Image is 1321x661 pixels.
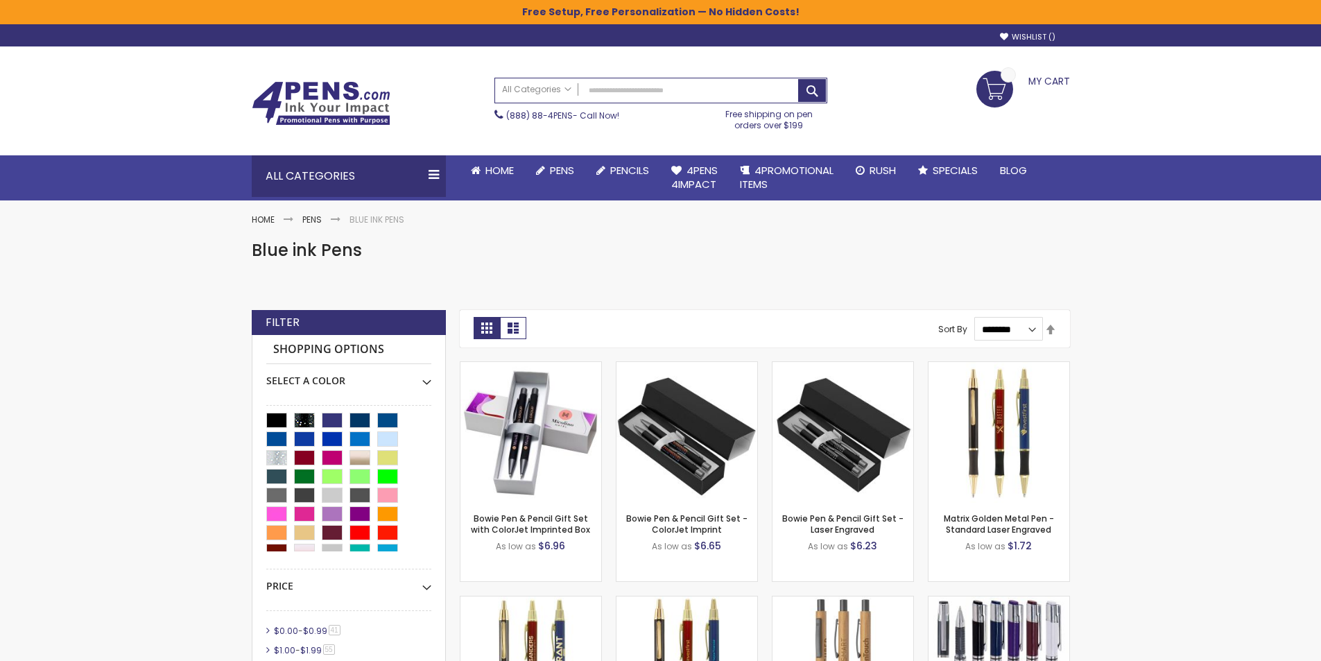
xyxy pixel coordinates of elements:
a: Pens [302,214,322,225]
a: Bowie Pen & Pencil Gift Set with ColorJet Imprinted Box [471,513,590,535]
span: $1.00 [274,644,295,656]
span: As low as [808,540,848,552]
img: Bowie Pen & Pencil Gift Set - Laser Engraved [772,362,913,503]
span: As low as [496,540,536,552]
span: $6.23 [850,539,877,553]
a: Pencils [585,155,660,186]
span: $6.96 [538,539,565,553]
a: Matrix Golden Metal Pen - Standard Laser Engraved [944,513,1054,535]
a: 4Pens4impact [660,155,729,200]
img: Matrix Golden Metal Pen - Standard Laser Engraved [929,362,1069,503]
span: Rush [870,163,896,178]
a: Bowie Pen & Pencil Gift Set - Laser Engraved [772,361,913,373]
span: All Categories [502,84,571,95]
a: Home [460,155,525,186]
strong: Filter [266,315,300,330]
a: Wishlist [1000,32,1055,42]
a: Bowie Pen & Pencil Gift Set with ColorJet Imprinted Box [460,361,601,373]
a: Blog [989,155,1038,186]
span: Home [485,163,514,178]
strong: Shopping Options [266,335,431,365]
span: $0.00 [274,625,298,637]
a: $0.00-$0.9941 [270,625,345,637]
strong: Blue ink Pens [349,214,404,225]
a: Home [252,214,275,225]
img: Bowie Pen & Pencil Gift Set - ColorJet Imprint [616,362,757,503]
div: Select A Color [266,364,431,388]
h1: Blue ink Pens [252,239,1070,261]
label: Sort By [938,323,967,335]
a: Matrix Golden Metal Pen - LaserMax Imprint [460,596,601,608]
span: - Call Now! [506,110,619,121]
a: Matrix Golden Metal Pen - Standard Laser Engraved [929,361,1069,373]
a: Pens [525,155,585,186]
a: $1.00-$1.9955 [270,644,340,656]
span: 55 [323,644,335,655]
img: 4Pens Custom Pens and Promotional Products [252,81,390,126]
div: Free shipping on pen orders over $199 [711,103,827,131]
span: Blog [1000,163,1027,178]
a: Specials [907,155,989,186]
span: $1.99 [300,644,322,656]
span: Pencils [610,163,649,178]
strong: Grid [474,317,500,339]
a: Rush [845,155,907,186]
div: All Categories [252,155,446,197]
a: Matrix Golden Metal Pen - ColorJet Imprint [616,596,757,608]
a: Bowie Pen & Pencil Gift Set - ColorJet Imprint [616,361,757,373]
span: Specials [933,163,978,178]
div: Price [266,569,431,593]
a: All Categories [495,78,578,101]
a: 4PROMOTIONALITEMS [729,155,845,200]
span: 4Pens 4impact [671,163,718,191]
span: As low as [965,540,1005,552]
a: Personalized Bambowie Bamboo Pen [772,596,913,608]
img: Bowie Pen & Pencil Gift Set with ColorJet Imprinted Box [460,362,601,503]
span: $6.65 [694,539,721,553]
a: (888) 88-4PENS [506,110,573,121]
span: $0.99 [303,625,327,637]
a: Laguna Gel Pen - ColorJet Imprint [929,596,1069,608]
a: Bowie Pen & Pencil Gift Set - ColorJet Imprint [626,513,748,535]
a: Bowie Pen & Pencil Gift Set - Laser Engraved [782,513,904,535]
span: As low as [652,540,692,552]
span: $1.72 [1008,539,1032,553]
span: 4PROMOTIONAL ITEMS [740,163,834,191]
span: Pens [550,163,574,178]
span: 41 [329,625,340,635]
